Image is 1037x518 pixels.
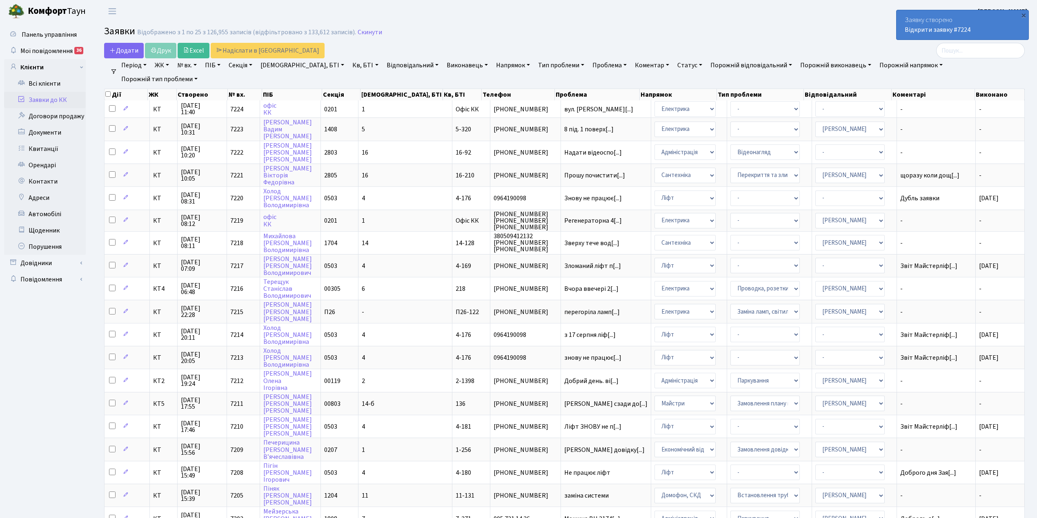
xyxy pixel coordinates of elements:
a: Коментар [632,58,672,72]
a: [PERSON_NAME]ОленаІгорівна [263,370,312,392]
span: 00305 [324,284,340,293]
span: КТ [153,332,174,338]
a: офісКК [263,101,276,117]
span: КТ4 [153,286,174,292]
span: 14-128 [456,239,474,248]
a: Щоденник [4,222,86,239]
b: [PERSON_NAME] [978,7,1027,16]
a: Холод[PERSON_NAME]Володимирівна [263,323,312,346]
span: Офіс КК [456,216,479,225]
span: Мої повідомлення [20,46,73,55]
span: [DATE] 10:20 [181,146,223,159]
span: 7215 [230,308,243,317]
div: Заявку створено [897,10,1028,40]
span: - [900,309,972,315]
span: Ліфт ЗНОВУ не п[...] [564,422,621,431]
span: [PHONE_NUMBER] [494,401,557,407]
th: Коментарі [892,89,975,100]
span: - [979,308,981,317]
span: Звіт Майстерліф[...] [900,330,957,339]
span: [DATE] 19:24 [181,374,223,387]
span: 5 [362,125,365,134]
span: Заявки [104,24,135,38]
span: 4 [362,353,365,362]
span: [PHONE_NUMBER] [494,263,557,269]
a: Михайлова[PERSON_NAME]Володимирівна [263,232,312,255]
span: 8 під. 1 поверх[...] [564,125,614,134]
span: [DATE] [979,330,999,339]
a: Тип проблеми [535,58,587,72]
span: 1 [362,105,365,114]
span: [DATE] 08:12 [181,214,223,227]
span: 16 [362,148,368,157]
span: - [979,148,981,157]
a: Орендарі [4,157,86,173]
span: - [900,401,972,407]
a: Статус [674,58,705,72]
span: КТ [153,172,174,179]
span: [DATE] 20:05 [181,351,223,364]
span: 0503 [324,422,337,431]
span: знову не працює[...] [564,353,621,362]
span: - [900,106,972,113]
span: 0503 [324,353,337,362]
span: [DATE] 15:56 [181,443,223,456]
span: [PHONE_NUMBER] [494,492,557,499]
span: 1408 [324,125,337,134]
span: КТ [153,309,174,315]
a: Автомобілі [4,206,86,222]
a: Піняк[PERSON_NAME][PERSON_NAME] [263,484,312,507]
a: Контакти [4,173,86,190]
a: Відповідальний [383,58,442,72]
span: - [900,149,972,156]
th: Виконано [975,89,1025,100]
span: КТ [153,240,174,246]
span: [DATE] 06:48 [181,282,223,295]
span: [PHONE_NUMBER] [494,106,557,113]
th: ПІБ [262,89,322,100]
span: [DATE] 10:31 [181,123,223,136]
div: Відображено з 1 по 25 з 126,955 записів (відфільтровано з 133,612 записів). [137,29,356,36]
th: Секція [322,89,361,100]
span: 136 [456,399,465,408]
span: 16 [362,171,368,180]
span: П26 [324,308,335,317]
th: Дії [105,89,148,100]
span: [PHONE_NUMBER] [494,172,557,179]
span: - [900,378,972,384]
a: Напрямок [493,58,533,72]
span: 0201 [324,216,337,225]
span: 4 [362,330,365,339]
span: Дубль заявки [900,195,972,201]
a: Документи [4,124,86,141]
span: [DATE] [979,353,999,362]
span: [PHONE_NUMBER] [494,447,557,453]
a: Повідомлення [4,271,86,288]
span: КТ2 [153,378,174,384]
span: КТ5 [153,401,174,407]
a: Виконавець [443,58,491,72]
span: [PHONE_NUMBER] [494,378,557,384]
a: Excel [178,43,209,58]
span: [PERSON_NAME] довідку[...] [564,445,645,454]
span: [PHONE_NUMBER] [494,309,557,315]
th: Напрямок [640,89,717,100]
span: 16-92 [456,148,471,157]
span: 4-176 [456,330,471,339]
th: ЖК [148,89,177,100]
span: [DATE] 20:11 [181,328,223,341]
span: - [900,126,972,133]
span: 7211 [230,399,243,408]
span: [PERSON_NAME] сзади до[...] [564,399,648,408]
span: 7223 [230,125,243,134]
span: КТ [153,492,174,499]
a: Заявки до КК [4,92,86,108]
span: - [979,376,981,385]
span: заміна системи [564,492,648,499]
span: - [979,216,981,225]
span: - [979,284,981,293]
span: Звіт Майстерліф[...] [900,422,957,431]
span: П26-122 [456,308,479,317]
span: 2803 [324,148,337,157]
th: Створено [177,89,228,100]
